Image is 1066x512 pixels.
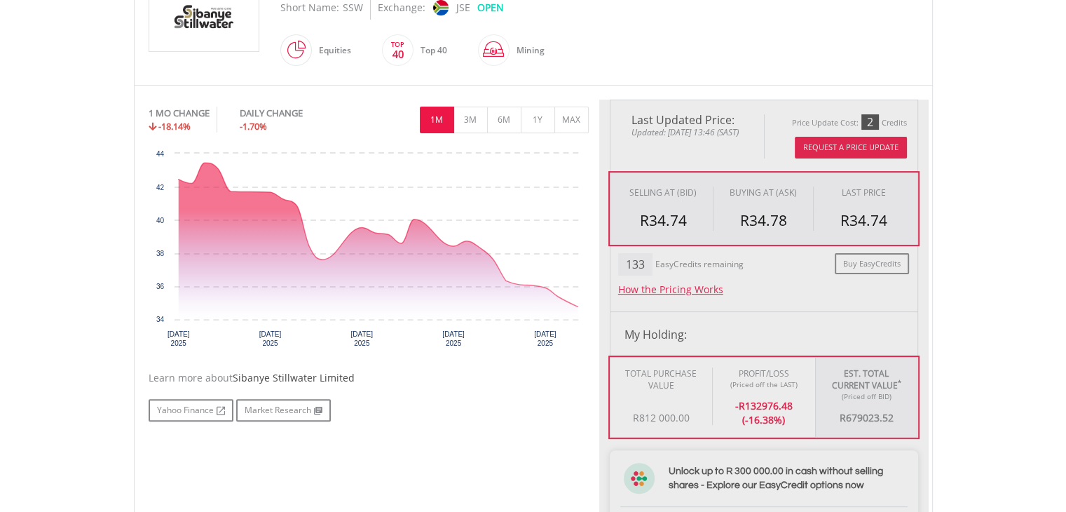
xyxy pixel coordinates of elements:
text: 40 [156,217,164,224]
text: [DATE] 2025 [259,330,281,347]
svg: Interactive chart [149,147,589,357]
text: 44 [156,150,164,158]
div: Mining [510,34,545,67]
span: -1.70% [240,120,267,133]
button: 6M [487,107,521,133]
text: [DATE] 2025 [534,330,556,347]
button: 1Y [521,107,555,133]
a: Yahoo Finance [149,399,233,422]
div: Equities [312,34,351,67]
text: [DATE] 2025 [167,330,189,347]
text: 42 [156,184,164,191]
div: DAILY CHANGE [240,107,350,120]
span: Sibanye Stillwater Limited [233,371,355,384]
text: 34 [156,316,164,323]
text: 38 [156,250,164,257]
div: 1 MO CHANGE [149,107,210,120]
button: 1M [420,107,454,133]
div: Learn more about [149,371,589,385]
div: Top 40 [414,34,447,67]
button: 3M [453,107,488,133]
text: [DATE] 2025 [442,330,465,347]
div: Chart. Highcharts interactive chart. [149,147,589,357]
a: Market Research [236,399,331,422]
button: MAX [554,107,589,133]
text: [DATE] 2025 [350,330,373,347]
text: 36 [156,283,164,290]
span: -18.14% [158,120,191,133]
